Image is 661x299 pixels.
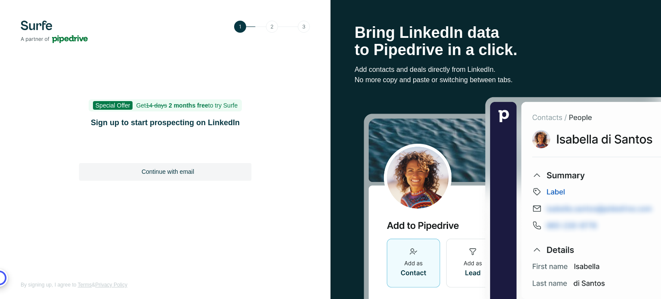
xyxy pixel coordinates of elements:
[355,65,637,75] p: Add contacts and deals directly from LinkedIn.
[169,102,208,109] b: 2 months free
[21,21,88,43] img: Surfe's logo
[355,24,637,59] h1: Bring LinkedIn data to Pipedrive in a click.
[146,102,167,109] s: 14 days
[21,282,76,288] span: By signing up, I agree to
[92,282,95,288] span: &
[78,282,92,288] a: Terms
[364,96,661,299] img: Surfe Stock Photo - Selling good vibes
[234,21,310,33] img: Step 1
[95,282,127,288] a: Privacy Policy
[355,75,637,85] p: No more copy and paste or switching between tabs.
[136,102,238,109] span: Get to try Surfe
[75,140,256,159] iframe: Sign in with Google Button
[93,101,133,110] span: Special Offer
[142,167,194,176] span: Continue with email
[79,117,251,129] h1: Sign up to start prospecting on LinkedIn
